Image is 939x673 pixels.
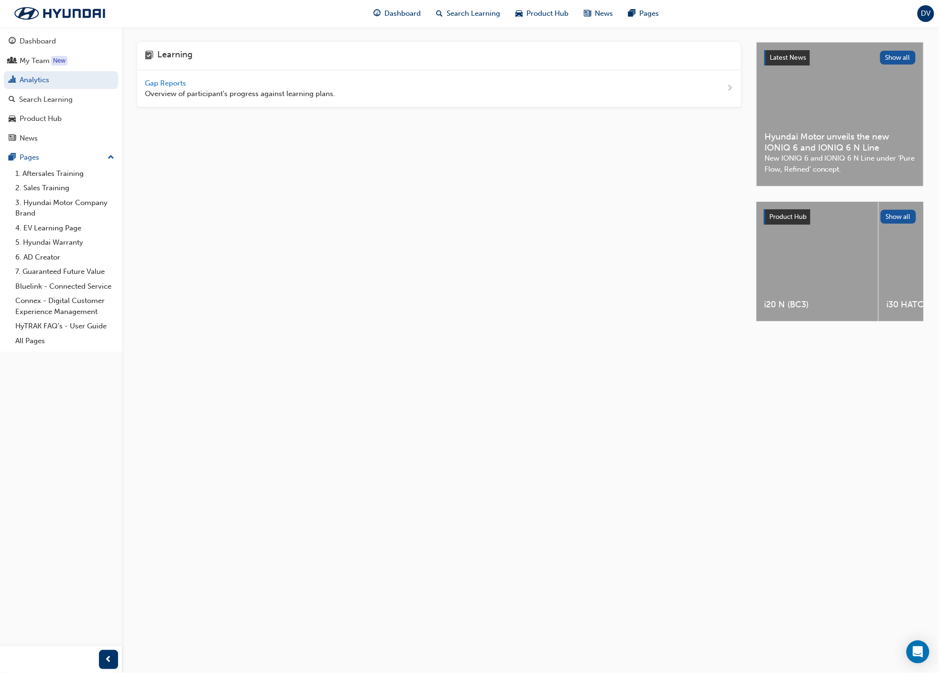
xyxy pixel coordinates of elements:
[4,110,118,128] a: Product Hub
[584,8,591,20] span: news-icon
[11,334,118,348] a: All Pages
[764,299,871,310] span: i20 N (BC3)
[373,8,381,20] span: guage-icon
[4,52,118,70] a: My Team
[11,293,118,319] a: Connex - Digital Customer Experience Management
[769,213,807,221] span: Product Hub
[9,96,15,104] span: search-icon
[576,4,621,23] a: news-iconNews
[9,115,16,123] span: car-icon
[11,279,118,294] a: Bluelink - Connected Service
[764,50,916,65] a: Latest NewsShow all
[770,54,806,62] span: Latest News
[639,8,659,19] span: Pages
[19,94,73,105] div: Search Learning
[384,8,421,19] span: Dashboard
[4,71,118,89] a: Analytics
[764,153,916,174] span: New IONIQ 6 and IONIQ 6 N Line under ‘Pure Flow, Refined’ concept.
[9,134,16,143] span: news-icon
[11,264,118,279] a: 7. Guaranteed Future Value
[9,153,16,162] span: pages-icon
[11,250,118,265] a: 6. AD Creator
[726,83,733,95] span: next-icon
[157,50,193,62] h4: Learning
[20,133,38,144] div: News
[9,57,16,65] span: people-icon
[436,8,443,20] span: search-icon
[145,88,335,99] span: Overview of participant's progress against learning plans.
[764,209,916,225] a: Product HubShow all
[11,319,118,334] a: HyTRAK FAQ's - User Guide
[764,131,916,153] span: Hyundai Motor unveils the new IONIQ 6 and IONIQ 6 N Line
[20,55,50,66] div: My Team
[756,202,878,321] a: i20 N (BC3)
[145,79,188,87] span: Gap Reports
[11,235,118,250] a: 5. Hyundai Warranty
[621,4,666,23] a: pages-iconPages
[366,4,428,23] a: guage-iconDashboard
[105,654,112,666] span: prev-icon
[4,149,118,166] button: Pages
[11,166,118,181] a: 1. Aftersales Training
[595,8,613,19] span: News
[917,5,934,22] button: DV
[906,640,929,663] div: Open Intercom Messenger
[4,130,118,147] a: News
[11,181,118,195] a: 2. Sales Training
[108,152,114,164] span: up-icon
[9,37,16,46] span: guage-icon
[515,8,523,20] span: car-icon
[4,33,118,50] a: Dashboard
[20,152,39,163] div: Pages
[4,91,118,109] a: Search Learning
[526,8,568,19] span: Product Hub
[20,36,56,47] div: Dashboard
[881,210,917,224] button: Show all
[880,51,916,65] button: Show all
[137,70,741,108] a: Gap Reports Overview of participant's progress against learning plans.next-icon
[447,8,500,19] span: Search Learning
[5,3,115,23] img: Trak
[921,8,931,19] span: DV
[11,221,118,236] a: 4. EV Learning Page
[11,195,118,221] a: 3. Hyundai Motor Company Brand
[4,31,118,149] button: DashboardMy TeamAnalyticsSearch LearningProduct HubNews
[51,56,67,65] div: Tooltip anchor
[428,4,508,23] a: search-iconSearch Learning
[9,76,16,85] span: chart-icon
[20,113,62,124] div: Product Hub
[145,50,153,62] span: learning-icon
[756,42,924,186] a: Latest NewsShow allHyundai Motor unveils the new IONIQ 6 and IONIQ 6 N LineNew IONIQ 6 and IONIQ ...
[628,8,635,20] span: pages-icon
[508,4,576,23] a: car-iconProduct Hub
